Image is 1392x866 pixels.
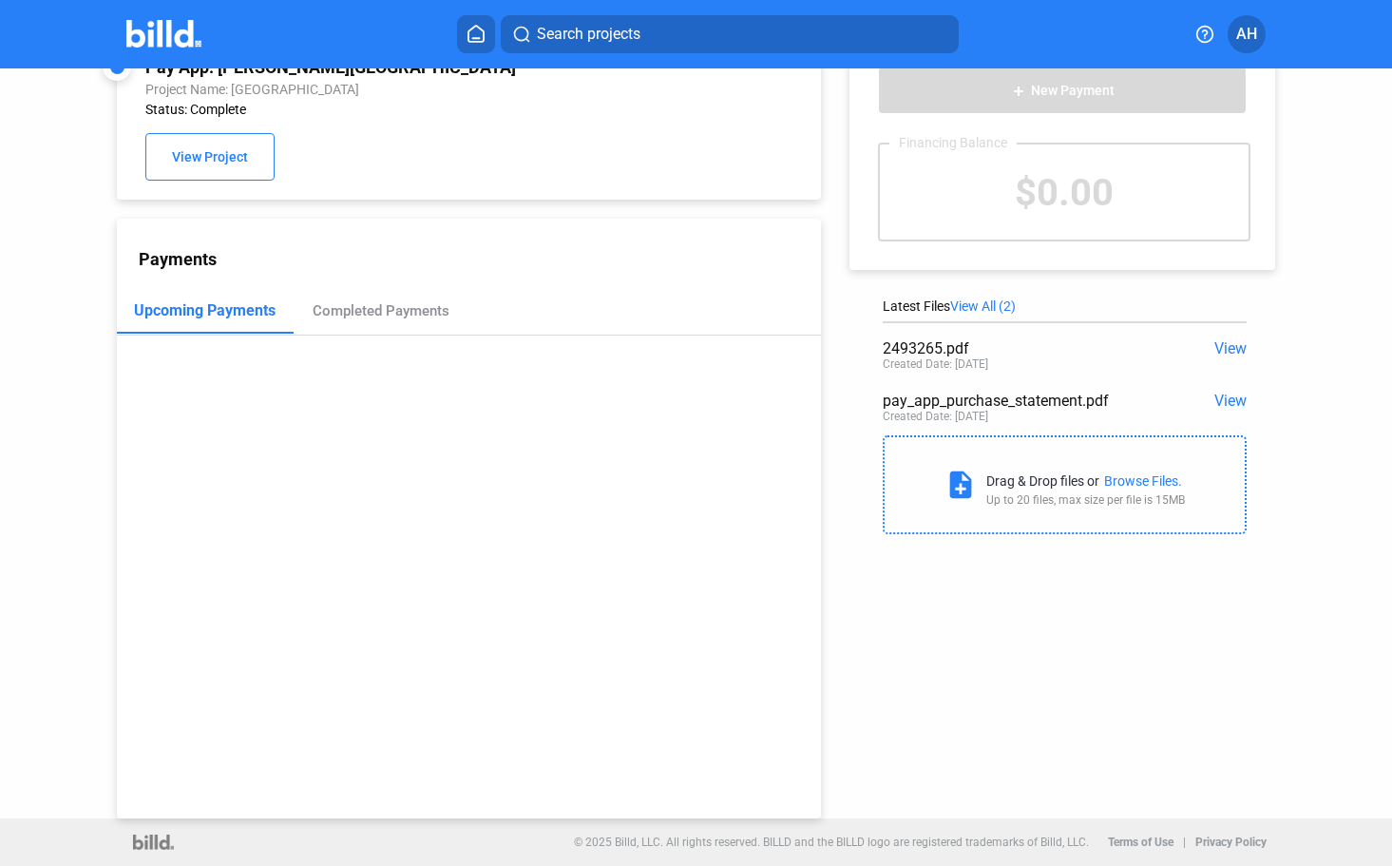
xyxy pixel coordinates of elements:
div: $0.00 [880,144,1248,240]
button: View Project [145,133,275,181]
div: Up to 20 files, max size per file is 15MB [986,493,1185,507]
span: View [1214,392,1247,410]
p: © 2025 Billd, LLC. All rights reserved. BILLD and the BILLD logo are registered trademarks of Bil... [574,836,1089,849]
b: Terms of Use [1108,836,1173,849]
span: New Payment [1031,84,1115,99]
span: View All (2) [950,298,1016,314]
div: Financing Balance [889,135,1017,150]
span: View Project [172,150,248,165]
div: Payments [139,249,821,269]
div: Latest Files [883,298,1246,314]
div: Created Date: [DATE] [883,410,988,423]
div: Completed Payments [313,302,449,319]
button: Search projects [501,15,959,53]
span: View [1214,339,1247,357]
div: Created Date: [DATE] [883,357,988,371]
img: logo [133,835,174,850]
div: Browse Files. [1104,473,1182,489]
div: Drag & Drop files or [986,473,1099,489]
button: New Payment [878,67,1246,114]
div: Project Name: [GEOGRAPHIC_DATA] [145,82,663,97]
div: Status: Complete [145,102,663,117]
div: Upcoming Payments [134,301,276,319]
span: AH [1236,23,1257,46]
p: | [1183,836,1186,849]
div: pay_app_purchase_statement.pdf [883,392,1173,410]
button: AH [1228,15,1266,53]
mat-icon: note_add [944,469,977,501]
div: 2493265.pdf [883,339,1173,357]
img: Billd Company Logo [126,20,201,48]
span: Search projects [537,23,640,46]
b: Privacy Policy [1195,836,1267,849]
mat-icon: add [1011,84,1026,99]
